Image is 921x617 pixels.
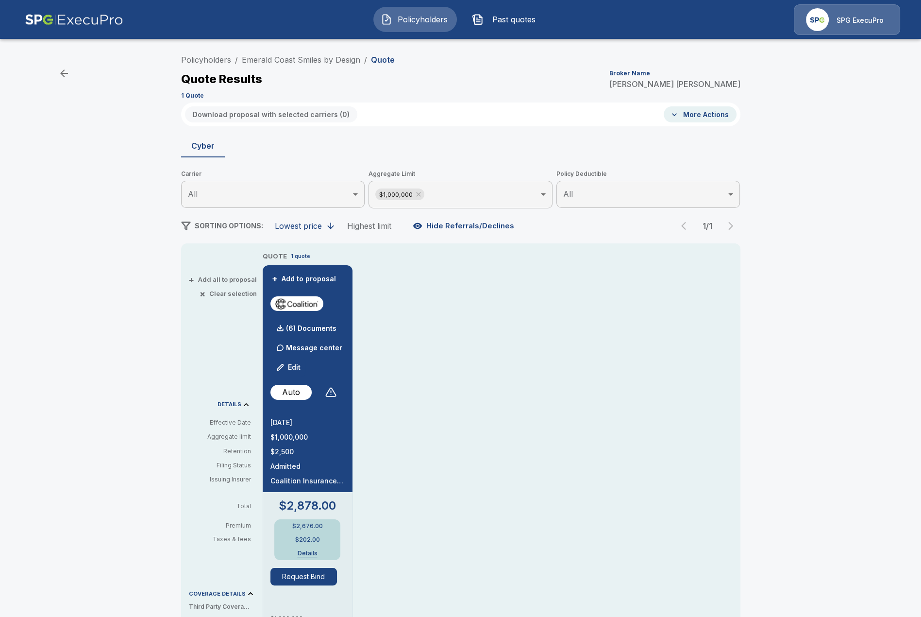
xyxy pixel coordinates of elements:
p: Total [189,503,259,509]
button: Request Bind [270,568,337,585]
p: $1,000,000 [270,434,345,441]
p: Filing Status [189,461,251,470]
button: +Add all to proposal [190,276,257,283]
p: (6) Documents [286,325,336,332]
div: Lowest price [275,221,322,231]
li: / [364,54,367,66]
a: Policyholders [181,55,231,65]
button: Hide Referrals/Declines [411,217,518,235]
div: Highest limit [347,221,391,231]
img: AA Logo [25,4,123,35]
img: Agency Icon [806,8,829,31]
p: SPG ExecuPro [837,16,884,25]
span: Request Bind [270,568,345,585]
div: $1,000,000 [375,189,424,200]
p: Premium [189,523,259,529]
p: DETAILS [218,402,241,407]
p: Third Party Coverage [189,602,259,611]
p: 1 / 1 [698,222,717,230]
button: More Actions [664,106,737,122]
img: Past quotes Icon [472,14,484,25]
p: $202.00 [295,537,320,543]
p: Auto [282,386,300,398]
p: Message center [286,343,342,353]
img: coalitioncyberadmitted [274,296,319,311]
p: $2,878.00 [279,500,336,512]
p: Retention [189,447,251,456]
span: Aggregate Limit [368,169,553,179]
img: Policyholders Icon [381,14,392,25]
p: $2,500 [270,448,345,455]
span: All [188,189,198,199]
button: Cyber [181,134,225,157]
p: 1 quote [291,252,310,260]
button: Edit [272,358,305,377]
span: × [200,291,205,297]
p: Effective Date [189,418,251,427]
span: Policyholders [396,14,450,25]
a: Agency IconSPG ExecuPro [794,4,900,35]
span: Past quotes [487,14,541,25]
p: Coalition Insurance Solutions [270,478,345,484]
span: + [272,275,278,282]
button: Policyholders IconPolicyholders [373,7,457,32]
p: 1 Quote [181,93,204,99]
button: Past quotes IconPast quotes [465,7,548,32]
p: Quote [371,56,395,64]
p: Taxes & fees [189,536,259,542]
li: / [235,54,238,66]
p: COVERAGE DETAILS [189,591,246,597]
span: Policy Deductible [556,169,740,179]
p: Broker Name [609,70,650,76]
button: Download proposal with selected carriers (0) [185,106,357,122]
button: +Add to proposal [270,274,338,284]
p: [PERSON_NAME] [PERSON_NAME] [609,80,740,88]
span: + [188,276,194,283]
nav: breadcrumb [181,54,395,66]
button: ×Clear selection [201,291,257,297]
span: Carrier [181,169,365,179]
span: $1,000,000 [375,189,417,200]
p: Issuing Insurer [189,475,251,484]
p: Aggregate limit [189,432,251,441]
button: Details [288,550,327,556]
p: $2,676.00 [292,523,323,529]
span: All [563,189,573,199]
p: [DATE] [270,419,345,426]
p: QUOTE [263,252,287,261]
p: Admitted [270,463,345,470]
p: Quote Results [181,73,262,85]
span: SORTING OPTIONS: [195,222,263,230]
a: Emerald Coast Smiles by Design [242,55,360,65]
